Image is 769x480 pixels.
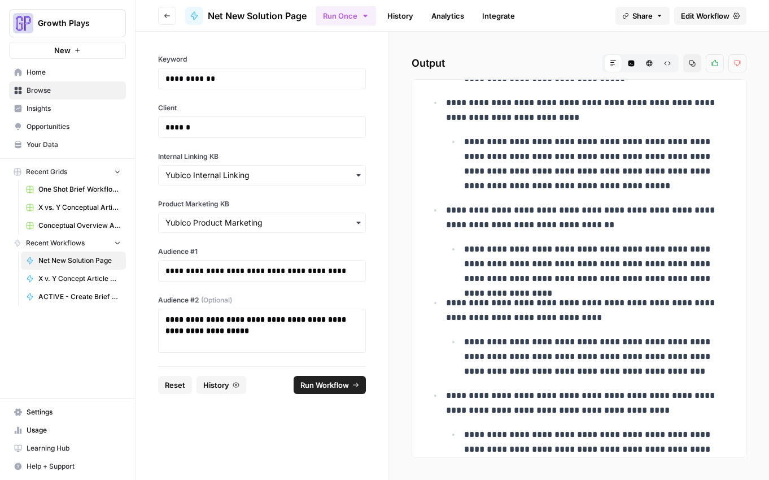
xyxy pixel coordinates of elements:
img: Growth Plays Logo [13,13,33,33]
label: Product Marketing KB [158,199,366,209]
a: Browse [9,81,126,100]
span: Opportunities [27,122,121,132]
label: Client [158,103,366,113]
a: Learning Hub [9,439,126,457]
span: ACTIVE - Create Brief Workflow [38,292,121,302]
a: Your Data [9,136,126,154]
a: Net New Solution Page [21,252,126,270]
input: Yubico Internal Linking [165,170,359,181]
button: Recent Workflows [9,235,126,252]
span: New [54,45,71,56]
button: Share [615,7,670,25]
span: Edit Workflow [681,10,729,21]
span: Run Workflow [300,379,349,391]
a: X v. Y Concept Article Generator [21,270,126,288]
a: Usage [9,421,126,439]
a: History [381,7,420,25]
span: Learning Hub [27,443,121,453]
span: History [203,379,229,391]
span: One Shot Brief Workflow Grid [38,184,121,194]
a: Analytics [425,7,471,25]
a: X vs. Y Conceptual Articles [21,198,126,217]
span: X v. Y Concept Article Generator [38,274,121,284]
label: Audience #1 [158,247,366,257]
a: Home [9,63,126,81]
a: Net New Solution Page [185,7,307,25]
span: Net New Solution Page [208,9,307,23]
label: Audience #2 [158,295,366,305]
a: ACTIVE - Create Brief Workflow [21,288,126,306]
span: Conceptual Overview Article Grid [38,220,121,231]
span: Recent Workflows [26,238,85,248]
input: Yubico Product Marketing [165,217,359,228]
button: Recent Grids [9,163,126,180]
span: X vs. Y Conceptual Articles [38,202,121,213]
h2: Output [412,54,746,72]
span: (Optional) [201,295,232,305]
span: Growth Plays [38,18,106,29]
label: Internal Linking KB [158,152,366,162]
a: Conceptual Overview Article Grid [21,217,126,235]
a: Settings [9,403,126,421]
button: Help + Support [9,457,126,475]
span: Settings [27,407,121,417]
span: Your Data [27,140,121,150]
a: Integrate [475,7,522,25]
span: Usage [27,425,121,435]
button: Workspace: Growth Plays [9,9,126,37]
a: Edit Workflow [674,7,746,25]
a: Opportunities [9,118,126,136]
span: Home [27,67,121,77]
span: Browse [27,85,121,96]
button: Run Once [316,6,376,25]
span: Recent Grids [26,167,67,177]
label: Keyword [158,54,366,64]
button: New [9,42,126,59]
button: Run Workflow [294,376,366,394]
button: Reset [158,376,192,394]
a: Insights [9,100,126,118]
span: Net New Solution Page [38,256,121,266]
span: Insights [27,103,121,114]
span: Help + Support [27,461,121,472]
span: Reset [165,379,185,391]
span: Share [632,10,653,21]
a: One Shot Brief Workflow Grid [21,180,126,198]
button: History [196,376,246,394]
